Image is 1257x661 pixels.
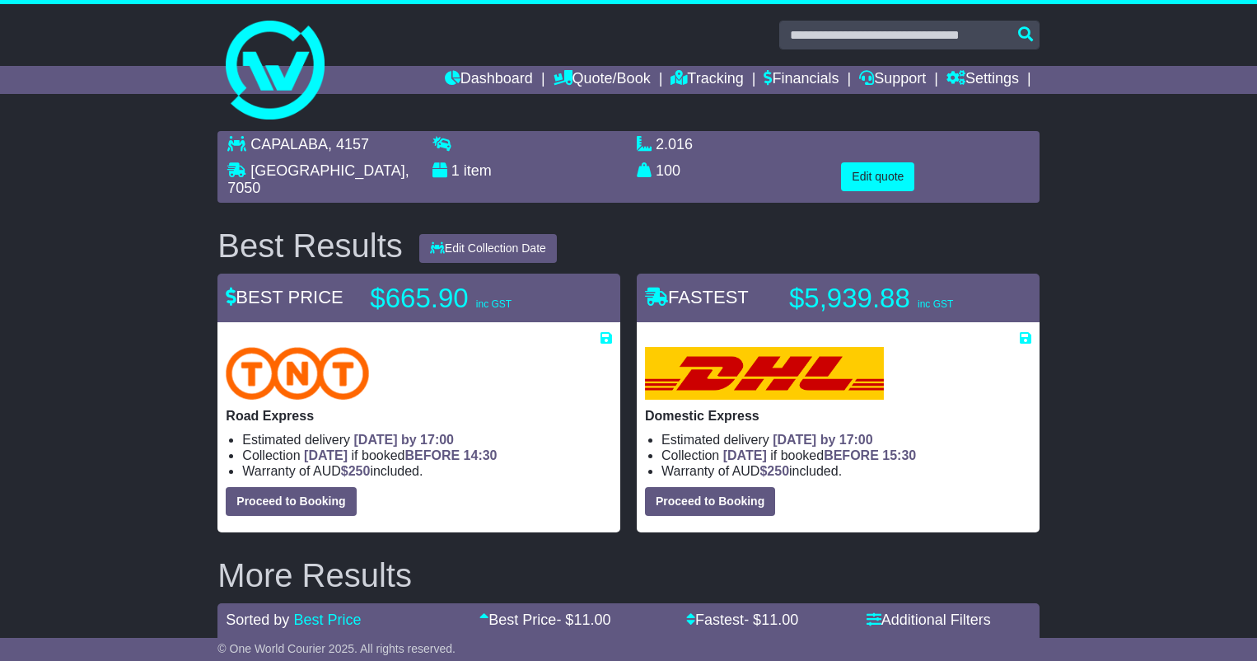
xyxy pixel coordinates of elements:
[464,162,492,179] span: item
[370,282,576,315] p: $665.90
[761,612,798,628] span: 11.00
[882,448,916,462] span: 15:30
[946,66,1019,94] a: Settings
[661,463,1031,479] li: Warranty of AUD included.
[445,66,533,94] a: Dashboard
[723,448,767,462] span: [DATE]
[686,612,798,628] a: Fastest- $11.00
[656,162,680,179] span: 100
[789,282,995,315] p: $5,939.88
[764,66,839,94] a: Financials
[341,464,371,478] span: $
[554,66,651,94] a: Quote/Book
[476,298,512,310] span: inc GST
[419,234,557,263] button: Edit Collection Date
[656,136,693,152] span: 2.016
[226,487,356,516] button: Proceed to Booking
[859,66,926,94] a: Support
[226,612,289,628] span: Sorted by
[479,612,610,628] a: Best Price- $11.00
[226,408,612,424] p: Road Express
[250,136,328,152] span: CAPALABA
[464,448,498,462] span: 14:30
[661,448,1031,463] li: Collection
[645,408,1031,424] p: Domestic Express
[744,612,798,628] span: - $
[661,432,1031,448] li: Estimated delivery
[867,612,991,628] a: Additional Filters
[556,612,610,628] span: - $
[759,464,789,478] span: $
[226,287,343,307] span: BEST PRICE
[242,432,612,448] li: Estimated delivery
[767,464,789,478] span: 250
[250,162,404,179] span: [GEOGRAPHIC_DATA]
[242,448,612,463] li: Collection
[348,464,371,478] span: 250
[451,162,460,179] span: 1
[773,433,873,447] span: [DATE] by 17:00
[293,612,361,628] a: Best Price
[226,347,369,400] img: TNT Domestic: Road Express
[217,557,1039,593] h2: More Results
[304,448,348,462] span: [DATE]
[209,227,411,264] div: Best Results
[918,298,953,310] span: inc GST
[841,162,914,191] button: Edit quote
[227,162,409,197] span: , 7050
[723,448,916,462] span: if booked
[645,487,775,516] button: Proceed to Booking
[645,347,884,400] img: DHL: Domestic Express
[824,448,879,462] span: BEFORE
[354,433,455,447] span: [DATE] by 17:00
[304,448,497,462] span: if booked
[242,463,612,479] li: Warranty of AUD included.
[573,612,610,628] span: 11.00
[671,66,743,94] a: Tracking
[328,136,369,152] span: , 4157
[645,287,749,307] span: FASTEST
[404,448,460,462] span: BEFORE
[217,642,456,655] span: © One World Courier 2025. All rights reserved.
